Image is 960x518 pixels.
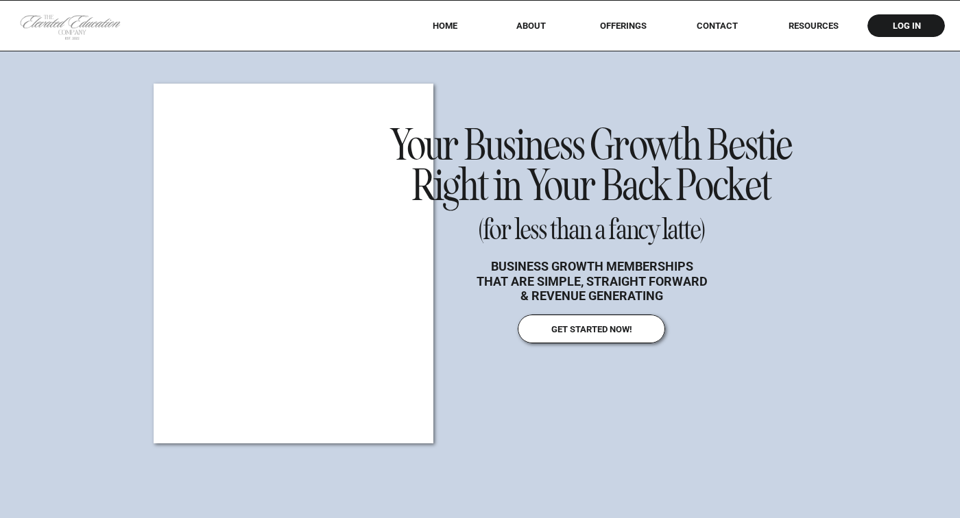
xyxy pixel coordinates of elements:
a: HOME [414,21,475,31]
a: About [507,21,555,31]
a: Contact [687,21,747,31]
a: log in [880,21,933,31]
h2: (for less than a fancy latte) [452,215,732,248]
h1: Your Business Growth Bestie Right in Your Back Pocket [389,125,794,196]
p: business growth memberships that are simple, straight forward & revenue generating [475,259,708,301]
a: RESOURCES [769,21,857,31]
a: offerings [580,21,666,31]
a: get started now! [536,324,647,334]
